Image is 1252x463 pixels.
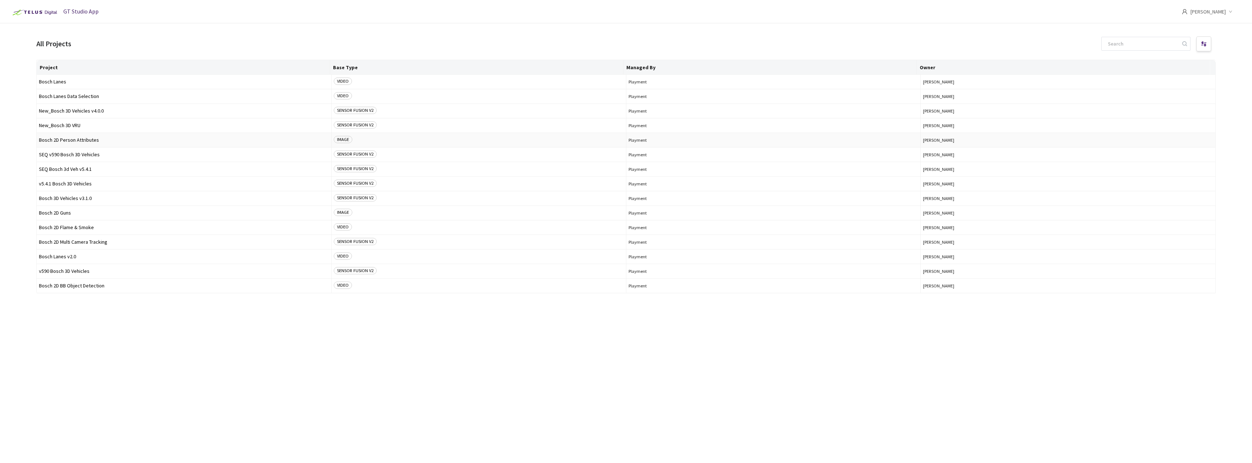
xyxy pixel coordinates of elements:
span: Bosch 2D Flame & Smoke [39,225,329,230]
span: Bosch Lanes [39,79,329,85]
div: All Projects [36,39,71,49]
span: VIDEO [334,223,352,231]
span: New_Bosch 3D VRU [39,123,329,128]
span: Playment [629,225,919,230]
span: New_Bosch 3D Vehicles v4.0.0 [39,108,329,114]
span: user [1182,9,1188,15]
span: Playment [629,108,919,114]
span: VIDEO [334,252,352,260]
span: Playment [629,268,919,274]
span: VIDEO [334,78,352,85]
img: Telus [9,7,59,18]
span: Bosch 3D Vehicles v3.1.0 [39,196,329,201]
span: SENSOR FUSION V2 [334,121,377,129]
span: Playment [629,283,919,289]
span: SENSOR FUSION V2 [334,180,377,187]
button: [PERSON_NAME] [923,152,1213,157]
span: v5.4.1 Bosch 3D Vehicles [39,181,329,187]
span: Playment [629,79,919,85]
span: Playment [629,94,919,99]
input: Search [1104,37,1181,50]
span: IMAGE [334,136,352,143]
span: Bosch Lanes v2.0 [39,254,329,259]
span: Playment [629,181,919,187]
span: Playment [629,166,919,172]
span: VIDEO [334,282,352,289]
span: SENSOR FUSION V2 [334,107,377,114]
span: SENSOR FUSION V2 [334,194,377,201]
span: Playment [629,123,919,128]
button: [PERSON_NAME] [923,239,1213,245]
span: SEQ Bosch 3d Veh v5.4.1 [39,166,329,172]
span: v590 Bosch 3D Vehicles [39,268,329,274]
button: [PERSON_NAME] [923,268,1213,274]
button: [PERSON_NAME] [923,79,1213,85]
span: VIDEO [334,92,352,99]
span: SEQ v590 Bosch 3D Vehicles [39,152,329,157]
span: GT Studio App [63,8,99,15]
span: Bosch 2D BB Object Detection [39,283,329,289]
span: Playment [629,239,919,245]
span: SENSOR FUSION V2 [334,238,377,245]
button: [PERSON_NAME] [923,181,1213,187]
span: Bosch Lanes Data Selection [39,94,329,99]
span: IMAGE [334,209,352,216]
th: Owner [917,60,1210,75]
span: Playment [629,196,919,201]
span: Playment [629,137,919,143]
button: [PERSON_NAME] [923,254,1213,259]
span: Bosch 2D Person Attributes [39,137,329,143]
th: Project [37,60,330,75]
span: SENSOR FUSION V2 [334,165,377,172]
button: [PERSON_NAME] [923,283,1213,289]
button: [PERSON_NAME] [923,166,1213,172]
span: SENSOR FUSION V2 [334,267,377,274]
span: Bosch 2D Multi Camera Tracking [39,239,329,245]
span: Playment [629,254,919,259]
button: [PERSON_NAME] [923,94,1213,99]
button: [PERSON_NAME] [923,196,1213,201]
button: [PERSON_NAME] [923,137,1213,143]
span: Bosch 2D Guns [39,210,329,216]
th: Base Type [330,60,623,75]
span: Playment [629,210,919,216]
button: [PERSON_NAME] [923,123,1213,128]
span: Playment [629,152,919,157]
button: [PERSON_NAME] [923,108,1213,114]
th: Managed By [623,60,917,75]
button: [PERSON_NAME] [923,225,1213,230]
span: SENSOR FUSION V2 [334,150,377,158]
button: [PERSON_NAME] [923,210,1213,216]
span: down [1229,10,1232,13]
